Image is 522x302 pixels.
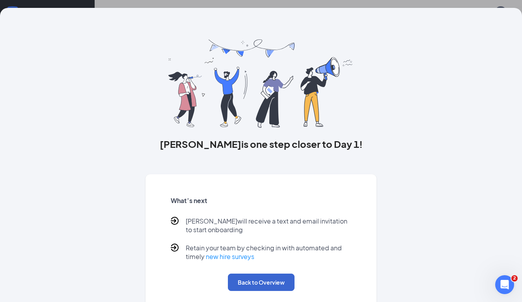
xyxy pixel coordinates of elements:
p: [PERSON_NAME] will receive a text and email invitation to start onboarding [186,217,352,234]
iframe: Intercom live chat [495,275,514,294]
a: new hire surveys [206,252,254,261]
span: 2 [511,275,518,281]
button: Back to Overview [228,274,295,291]
h5: What’s next [171,196,352,205]
p: Retain your team by checking in with automated and timely [186,244,352,261]
h3: [PERSON_NAME] is one step closer to Day 1! [145,137,377,151]
img: you are all set [168,39,353,128]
